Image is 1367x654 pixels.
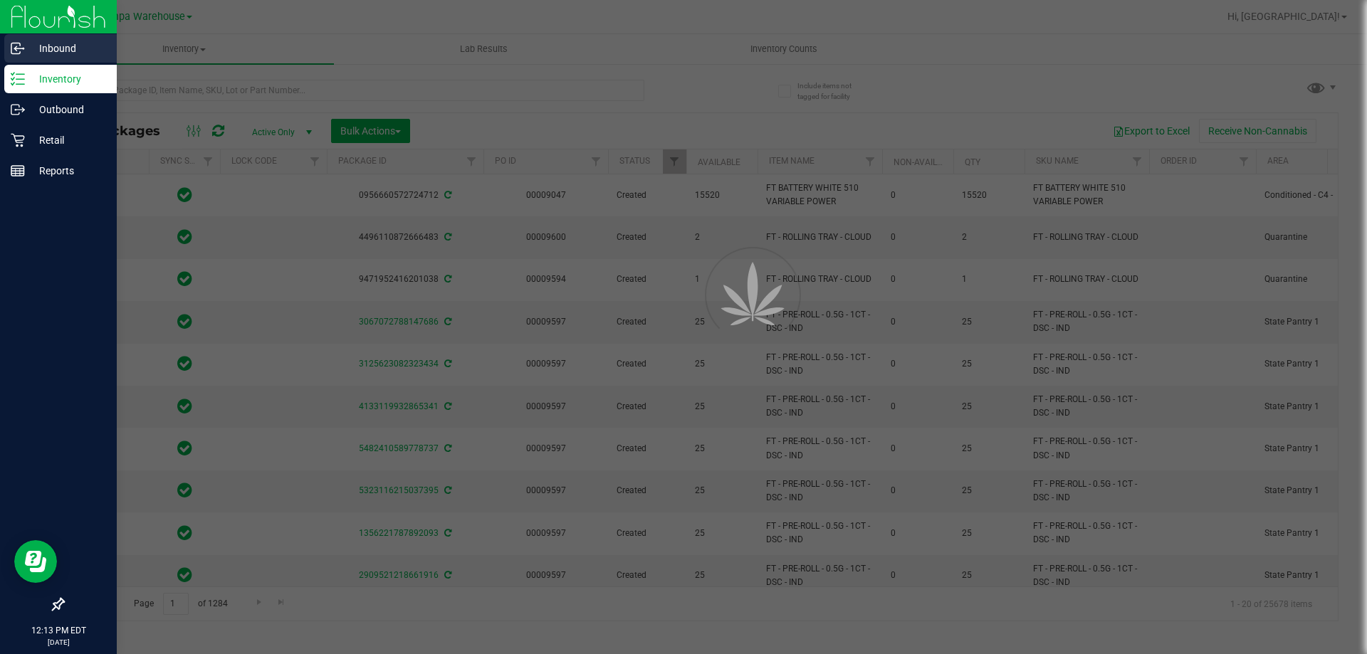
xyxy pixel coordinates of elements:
p: Inbound [25,40,110,57]
p: Outbound [25,101,110,118]
inline-svg: Inbound [11,41,25,56]
p: Retail [25,132,110,149]
p: Inventory [25,70,110,88]
p: [DATE] [6,637,110,648]
p: Reports [25,162,110,179]
inline-svg: Reports [11,164,25,178]
inline-svg: Outbound [11,102,25,117]
iframe: Resource center [14,540,57,583]
inline-svg: Inventory [11,72,25,86]
p: 12:13 PM EDT [6,624,110,637]
inline-svg: Retail [11,133,25,147]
